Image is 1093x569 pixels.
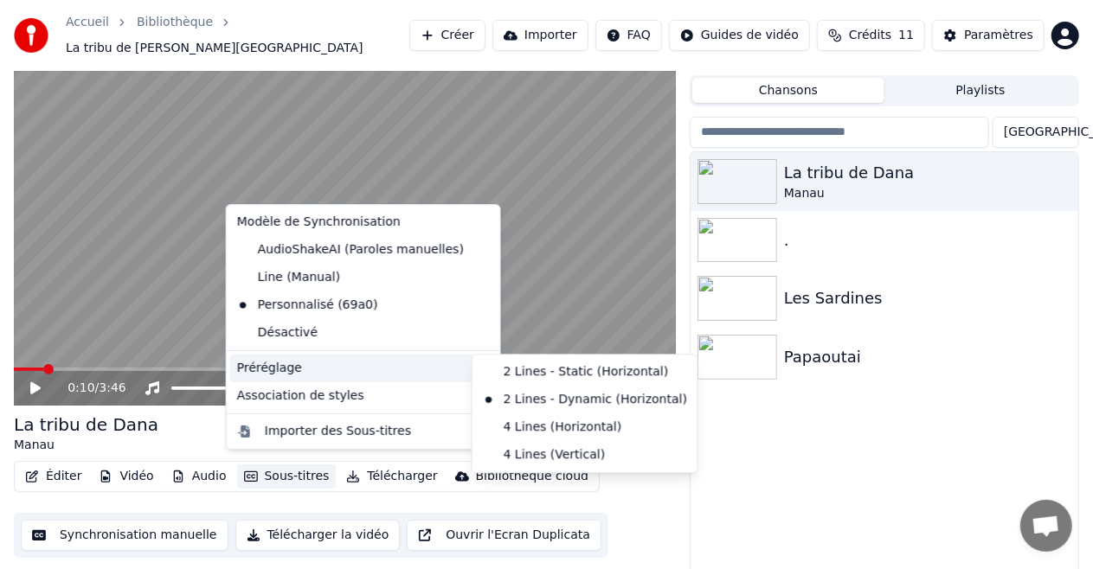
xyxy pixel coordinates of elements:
[932,20,1045,51] button: Paramètres
[14,18,48,53] img: youka
[92,464,160,489] button: Vidéo
[230,208,497,236] div: Modèle de Synchronisation
[18,464,88,489] button: Éditer
[237,464,337,489] button: Sous-titres
[164,464,234,489] button: Audio
[898,27,914,44] span: 11
[230,355,497,382] div: Préréglage
[68,380,109,397] div: /
[849,27,891,44] span: Crédits
[137,14,213,31] a: Bibliothèque
[784,286,1071,310] div: Les Sardines
[66,14,109,31] a: Accueil
[784,161,1071,185] div: La tribu de Dana
[692,78,884,103] button: Chansons
[476,441,694,469] div: 4 Lines (Vertical)
[21,520,228,551] button: Synchronisation manuelle
[66,40,363,57] span: La tribu de [PERSON_NAME][GEOGRAPHIC_DATA]
[339,464,444,489] button: Télécharger
[235,520,401,551] button: Télécharger la vidéo
[14,437,158,454] div: Manau
[817,20,925,51] button: Crédits11
[230,319,497,347] div: Désactivé
[884,78,1077,103] button: Playlists
[784,228,1071,253] div: .
[492,20,588,51] button: Importer
[66,14,409,57] nav: breadcrumb
[407,520,601,551] button: Ouvrir l'Ecran Duplicata
[68,380,94,397] span: 0:10
[409,20,485,51] button: Créer
[265,423,411,440] div: Importer des Sous-titres
[476,413,694,441] div: 4 Lines (Horizontal)
[595,20,662,51] button: FAQ
[230,236,471,264] div: AudioShakeAI (Paroles manuelles)
[476,358,694,386] div: 2 Lines - Static (Horizontal)
[230,291,385,319] div: Personnalisé (69a0)
[14,412,158,437] div: La tribu de Dana
[784,185,1071,202] div: Manau
[476,386,694,413] div: 2 Lines - Dynamic (Horizontal)
[99,380,125,397] span: 3:46
[230,264,347,291] div: Line (Manual)
[476,468,588,485] div: Bibliothèque cloud
[784,345,1071,369] div: Papaoutai
[964,27,1033,44] div: Paramètres
[1020,500,1072,552] a: Ouvrir le chat
[669,20,810,51] button: Guides de vidéo
[230,382,497,410] div: Association de styles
